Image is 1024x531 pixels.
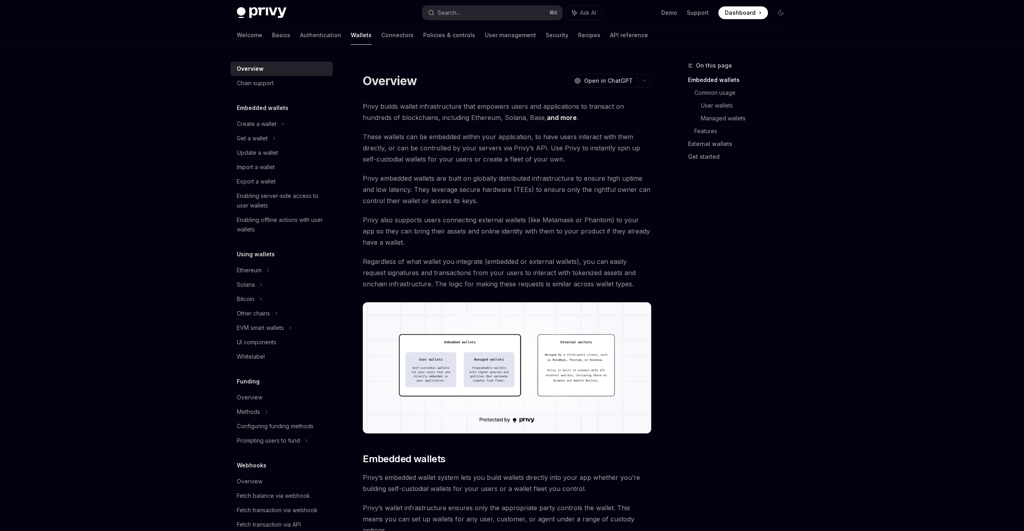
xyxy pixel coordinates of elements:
a: Dashboard [718,6,768,19]
div: UI components [237,337,276,347]
a: Chain support [230,76,333,90]
span: Open in ChatGPT [584,77,633,85]
div: Ethereum [237,265,262,275]
a: Get started [688,150,794,163]
a: Configuring funding methods [230,419,333,433]
a: Recipes [578,26,600,45]
div: Chain support [237,78,274,88]
a: Support [687,9,709,17]
a: Enabling server-side access to user wallets [230,189,333,213]
a: Policies & controls [423,26,475,45]
div: Overview [237,477,262,486]
a: Connectors [381,26,414,45]
a: Overview [230,62,333,76]
h1: Overview [363,74,417,88]
div: Bitcoin [237,294,254,304]
button: Search...⌘K [422,6,562,20]
span: Embedded wallets [363,453,445,465]
button: Open in ChatGPT [569,74,638,88]
div: Overview [237,393,262,402]
a: External wallets [688,138,794,150]
div: Methods [237,407,260,417]
span: Ask AI [580,9,596,17]
h5: Webhooks [237,461,266,470]
span: Privy’s embedded wallet system lets you build wallets directly into your app whether you’re build... [363,472,651,494]
div: Update a wallet [237,148,278,158]
a: UI components [230,335,333,349]
div: Export a wallet [237,177,276,186]
span: Privy also supports users connecting external wallets (like Metamask or Phantom) to your app so t... [363,214,651,248]
a: Demo [661,9,677,17]
div: Import a wallet [237,162,275,172]
a: Export a wallet [230,174,333,189]
div: Other chains [237,309,270,318]
img: images/walletoverview.png [363,302,651,433]
span: Privy embedded wallets are built on globally distributed infrastructure to ensure high uptime and... [363,173,651,206]
a: Common usage [694,86,794,99]
a: User wallets [701,99,794,112]
span: Privy builds wallet infrastructure that empowers users and applications to transact on hundreds o... [363,101,651,123]
span: These wallets can be embedded within your application, to have users interact with them directly,... [363,131,651,165]
h5: Funding [237,377,260,386]
div: EVM smart wallets [237,323,284,333]
div: Solana [237,280,255,289]
button: Toggle dark mode [774,6,787,19]
a: Update a wallet [230,146,333,160]
a: API reference [610,26,648,45]
a: Authentication [300,26,341,45]
a: User management [485,26,536,45]
a: Overview [230,474,333,489]
div: Fetch transaction via API [237,520,301,529]
span: Regardless of what wallet you integrate (embedded or external wallets), you can easily request si... [363,256,651,289]
span: Dashboard [725,9,756,17]
div: Fetch transaction via webhook [237,505,318,515]
a: Overview [230,390,333,405]
div: Enabling offline actions with user wallets [237,215,328,234]
a: Fetch transaction via webhook [230,503,333,517]
a: Basics [272,26,290,45]
div: Fetch balance via webhook [237,491,310,501]
div: Configuring funding methods [237,421,314,431]
div: Get a wallet [237,134,268,143]
h5: Embedded wallets [237,103,288,113]
h5: Using wallets [237,250,275,259]
div: Whitelabel [237,352,265,361]
a: Security [546,26,568,45]
div: Overview [237,64,264,74]
div: Enabling server-side access to user wallets [237,191,328,210]
span: ⌘ K [549,10,558,16]
div: Prompting users to fund [237,436,300,445]
a: Embedded wallets [688,74,794,86]
a: Whitelabel [230,349,333,364]
button: Ask AI [566,6,602,20]
div: Search... [438,8,460,18]
span: On this page [696,61,732,70]
div: Create a wallet [237,119,276,129]
a: Features [694,125,794,138]
img: dark logo [237,7,286,18]
a: and more [547,114,577,122]
a: Import a wallet [230,160,333,174]
a: Managed wallets [701,112,794,125]
a: Enabling offline actions with user wallets [230,213,333,237]
a: Fetch balance via webhook [230,489,333,503]
a: Wallets [351,26,372,45]
a: Welcome [237,26,262,45]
